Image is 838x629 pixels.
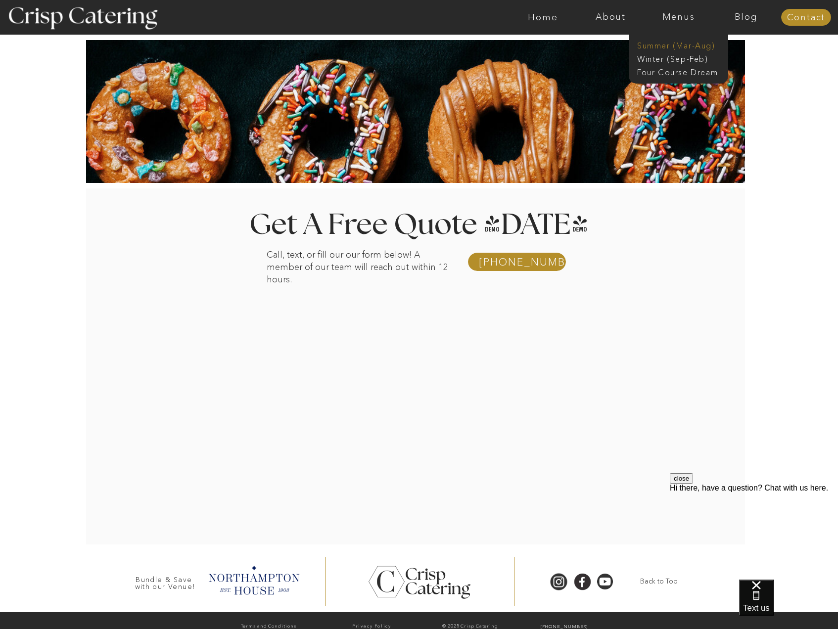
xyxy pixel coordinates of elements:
[739,580,838,629] iframe: podium webchat widget bubble
[224,211,614,240] h1: Get A Free Quote [DATE]
[637,40,726,49] a: Summer (Mar-Aug)
[509,12,577,22] a: Home
[637,67,726,76] a: Four Course Dream
[577,12,645,22] a: About
[131,576,199,585] h3: Bundle & Save with our Venue!
[645,12,712,22] a: Menus
[637,53,718,63] a: Winter (Sep-Feb)
[267,249,455,258] p: Call, text, or fill our our form below! A member of our team will reach out within 12 hours.
[712,12,780,22] a: Blog
[781,13,831,23] a: Contact
[479,257,558,268] a: [PHONE_NUMBER]
[627,577,690,586] a: Back to Top
[670,473,838,592] iframe: podium webchat widget prompt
